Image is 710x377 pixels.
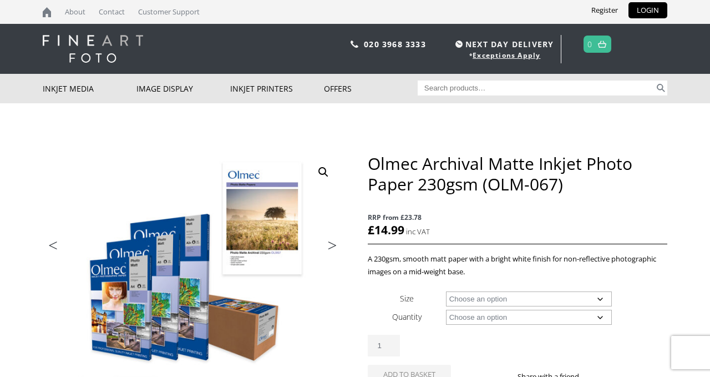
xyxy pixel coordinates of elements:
img: Olmec Archival Matte Inkjet Photo Paper 230gsm (OLM-067) [43,153,342,375]
a: Register [583,2,626,18]
a: View full-screen image gallery [313,162,333,182]
span: NEXT DAY DELIVERY [453,38,554,51]
a: Inkjet Printers [230,74,324,103]
a: 020 3968 3333 [364,39,426,49]
a: Exceptions Apply [473,51,540,60]
input: Search products… [418,81,655,95]
span: £ [368,222,374,238]
img: basket.svg [598,41,606,48]
label: Size [400,293,414,304]
bdi: 14.99 [368,222,404,238]
img: phone.svg [351,41,358,48]
a: Image Display [136,74,230,103]
a: Offers [324,74,418,103]
span: RRP from £23.78 [368,211,667,224]
input: Product quantity [368,335,400,356]
button: Search [655,81,667,95]
a: LOGIN [628,2,667,18]
a: 0 [587,36,592,52]
a: Inkjet Media [43,74,136,103]
img: logo-white.svg [43,35,143,63]
p: A 230gsm, smooth matt paper with a bright white finish for non-reflective photographic images on ... [368,253,667,278]
img: time.svg [455,41,463,48]
h1: Olmec Archival Matte Inkjet Photo Paper 230gsm (OLM-067) [368,153,667,194]
label: Quantity [392,311,422,322]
